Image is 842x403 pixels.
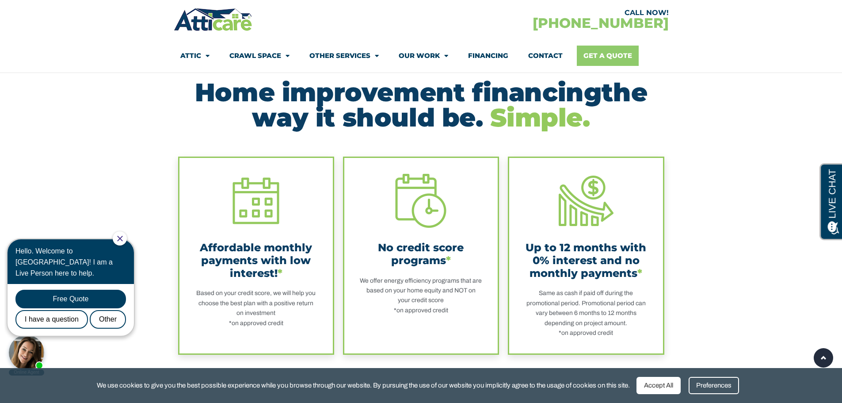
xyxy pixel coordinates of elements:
[525,242,647,280] div: Up to 12 months with 0% interest and no monthly payments
[360,242,482,267] div: No credit score programs
[97,380,630,391] span: We use cookies to give you the best possible experience while you browse through our website. By ...
[399,46,448,66] a: Our Work
[525,288,647,338] div: Same as cash if paid off during the promotional period. Promotional period can vary between 6 mon...
[636,377,681,394] div: Accept All
[180,46,210,66] a: Attic
[180,46,662,66] nav: Menu
[252,77,647,133] span: the way
[178,80,664,130] h2: Home improvement financing
[195,288,317,328] div: Based on your credit score, we will help you choose the best plan with a positive return on inves...
[4,230,146,376] iframe: Chat Invitation
[577,46,639,66] a: Get A Quote
[421,9,669,16] div: CALL NOW!
[490,102,590,133] span: Simple.
[316,102,483,133] span: it should be.
[22,7,71,18] span: Opens a chat window
[360,276,482,316] div: We offer energy efficiency programs that are based on your home equity and NOT on your credit sco...
[229,46,290,66] a: Crawl Space
[309,46,379,66] a: Other Services
[468,46,508,66] a: Financing
[689,377,739,394] div: Preferences
[195,242,317,280] div: Affordable monthly payments with low interest!
[528,46,563,66] a: Contact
